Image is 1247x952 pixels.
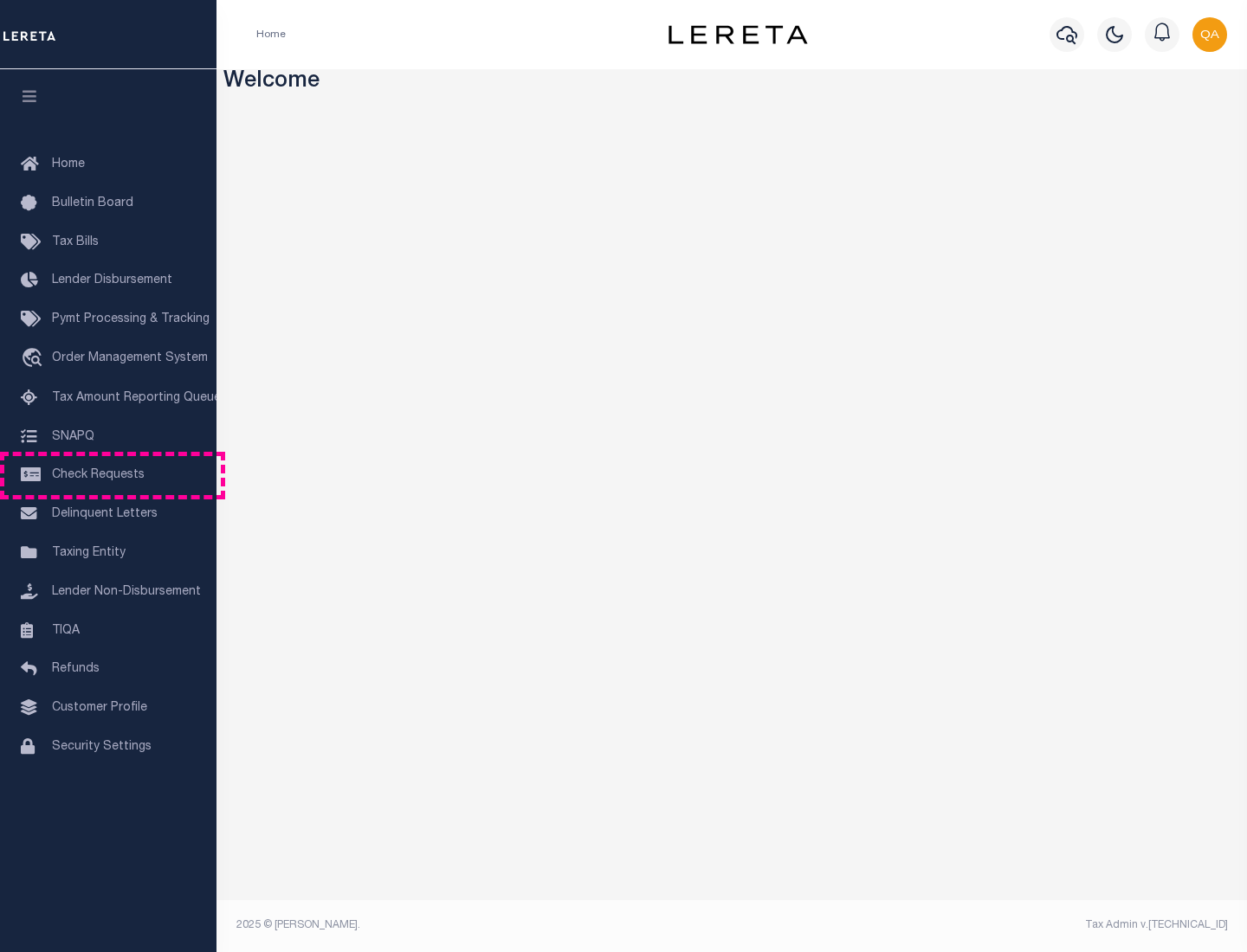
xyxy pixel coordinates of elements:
[52,469,145,481] span: Check Requests
[52,236,99,248] span: Tax Bills
[52,313,210,325] span: Pymt Processing & Tracking
[52,663,100,675] span: Refunds
[52,197,133,209] span: Bulletin Board
[223,69,1241,96] h3: Welcome
[52,158,85,170] span: Home
[745,917,1228,933] div: Tax Admin v.[TECHNICAL_ID]
[1192,17,1227,52] img: svg+xml;base64,PHN2ZyB4bWxucz0iaHR0cDovL3d3dy53My5vcmcvMjAwMC9zdmciIHBvaW50ZXItZXZlbnRzPSJub25lIi...
[52,352,208,364] span: Order Management System
[52,586,201,598] span: Lender Non-Disbursement
[52,702,147,714] span: Customer Profile
[669,25,807,44] img: logo-dark.svg
[52,741,152,753] span: Security Settings
[223,917,733,933] div: 2025 © [PERSON_NAME].
[21,348,48,370] i: travel_explore
[52,274,172,286] span: Lender Disbursement
[52,547,126,559] span: Taxing Entity
[52,430,94,442] span: SNAPQ
[256,27,286,42] li: Home
[52,508,158,520] span: Delinquent Letters
[52,392,221,404] span: Tax Amount Reporting Queue
[52,624,80,636] span: TIQA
